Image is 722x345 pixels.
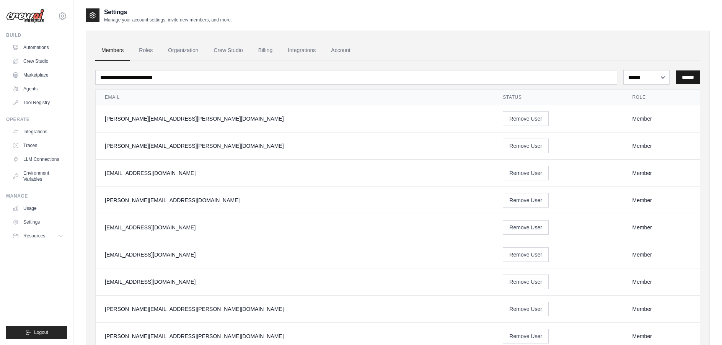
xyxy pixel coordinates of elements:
[503,329,549,343] button: Remove User
[632,224,691,231] div: Member
[105,278,484,286] div: [EMAIL_ADDRESS][DOMAIN_NAME]
[9,139,67,152] a: Traces
[503,220,549,235] button: Remove User
[34,329,48,335] span: Logout
[133,40,159,61] a: Roles
[632,115,691,123] div: Member
[9,202,67,214] a: Usage
[105,115,484,123] div: [PERSON_NAME][EMAIL_ADDRESS][PERSON_NAME][DOMAIN_NAME]
[9,55,67,67] a: Crew Studio
[6,326,67,339] button: Logout
[96,90,494,105] th: Email
[6,9,44,23] img: Logo
[9,153,67,165] a: LLM Connections
[9,230,67,242] button: Resources
[632,305,691,313] div: Member
[632,196,691,204] div: Member
[105,142,484,150] div: [PERSON_NAME][EMAIL_ADDRESS][PERSON_NAME][DOMAIN_NAME]
[9,167,67,185] a: Environment Variables
[9,69,67,81] a: Marketplace
[623,90,700,105] th: Role
[494,90,623,105] th: Status
[503,111,549,126] button: Remove User
[503,275,549,289] button: Remove User
[632,142,691,150] div: Member
[632,332,691,340] div: Member
[105,305,484,313] div: [PERSON_NAME][EMAIL_ADDRESS][PERSON_NAME][DOMAIN_NAME]
[503,302,549,316] button: Remove User
[105,196,484,204] div: [PERSON_NAME][EMAIL_ADDRESS][DOMAIN_NAME]
[23,233,45,239] span: Resources
[632,251,691,258] div: Member
[9,216,67,228] a: Settings
[104,17,232,23] p: Manage your account settings, invite new members, and more.
[105,332,484,340] div: [PERSON_NAME][EMAIL_ADDRESS][PERSON_NAME][DOMAIN_NAME]
[6,193,67,199] div: Manage
[105,224,484,231] div: [EMAIL_ADDRESS][DOMAIN_NAME]
[105,251,484,258] div: [EMAIL_ADDRESS][DOMAIN_NAME]
[9,126,67,138] a: Integrations
[503,139,549,153] button: Remove User
[632,169,691,177] div: Member
[9,41,67,54] a: Automations
[105,169,484,177] div: [EMAIL_ADDRESS][DOMAIN_NAME]
[503,166,549,180] button: Remove User
[6,116,67,123] div: Operate
[632,278,691,286] div: Member
[104,8,232,17] h2: Settings
[325,40,357,61] a: Account
[95,40,130,61] a: Members
[6,32,67,38] div: Build
[162,40,204,61] a: Organization
[503,193,549,208] button: Remove User
[503,247,549,262] button: Remove User
[252,40,279,61] a: Billing
[208,40,249,61] a: Crew Studio
[282,40,322,61] a: Integrations
[9,83,67,95] a: Agents
[9,96,67,109] a: Tool Registry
